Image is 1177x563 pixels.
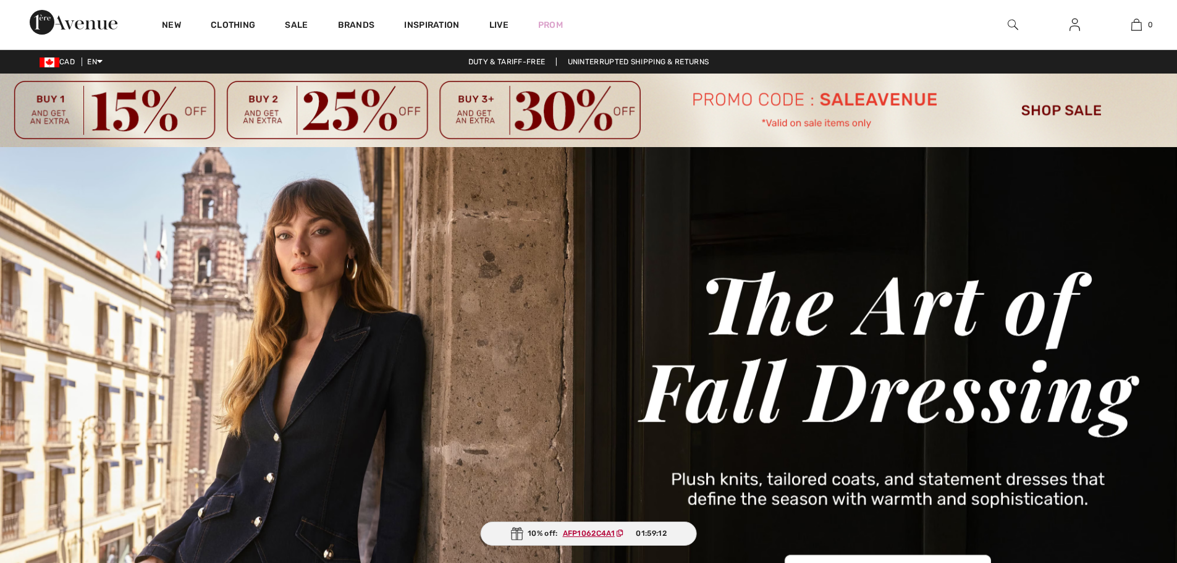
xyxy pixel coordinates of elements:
[338,20,375,33] a: Brands
[1060,17,1090,33] a: Sign In
[510,527,523,540] img: Gift.svg
[563,529,615,538] ins: AFP1062C4A1
[636,528,666,539] span: 01:59:12
[40,57,80,66] span: CAD
[1148,19,1153,30] span: 0
[404,20,459,33] span: Inspiration
[87,57,103,66] span: EN
[480,522,697,546] div: 10% off:
[1131,17,1142,32] img: My Bag
[538,19,563,32] a: Prom
[40,57,59,67] img: Canadian Dollar
[1069,17,1080,32] img: My Info
[489,19,508,32] a: Live
[1008,17,1018,32] img: search the website
[1106,17,1166,32] a: 0
[162,20,181,33] a: New
[30,10,117,35] img: 1ère Avenue
[285,20,308,33] a: Sale
[211,20,255,33] a: Clothing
